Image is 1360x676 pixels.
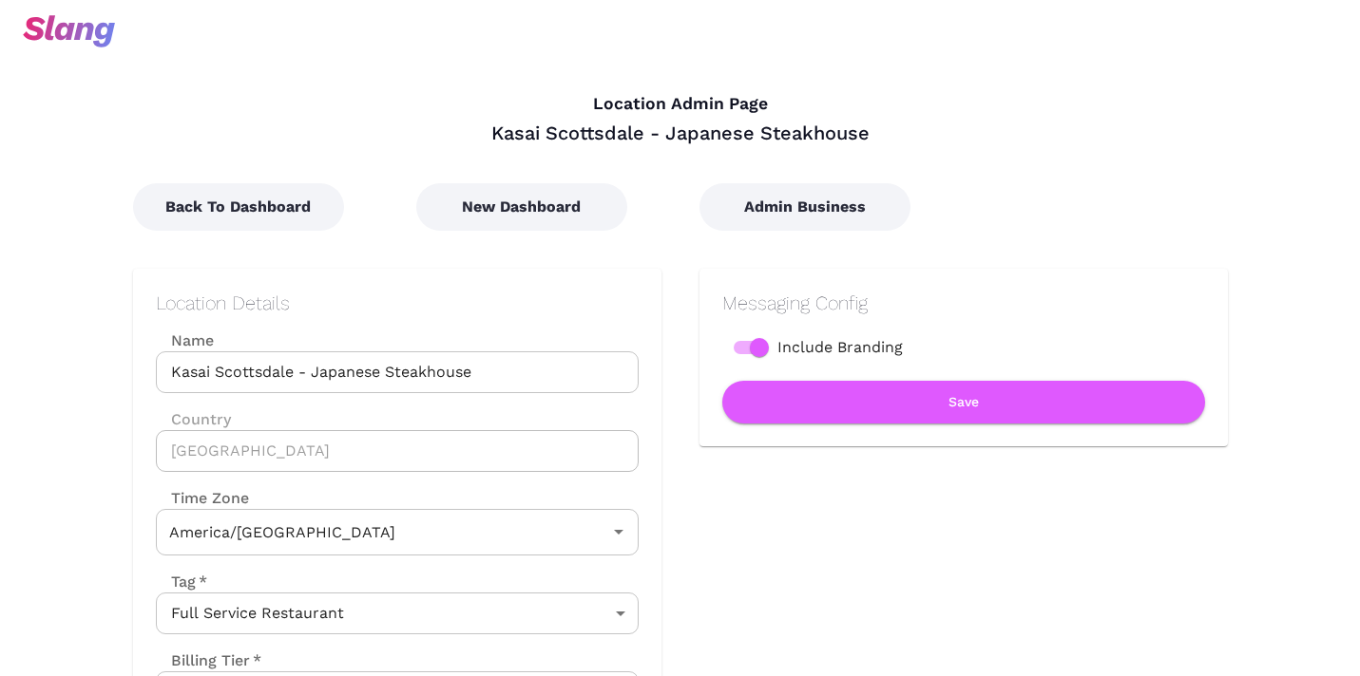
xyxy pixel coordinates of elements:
label: Country [156,408,639,430]
button: Save [722,381,1205,423]
button: Open [605,518,632,545]
h2: Messaging Config [722,291,1205,314]
a: New Dashboard [416,197,627,216]
label: Billing Tier [156,649,261,671]
button: Admin Business [699,183,910,231]
h2: Location Details [156,291,639,314]
a: Back To Dashboard [133,197,344,216]
label: Tag [156,571,207,592]
button: New Dashboard [416,183,627,231]
h4: Location Admin Page [133,94,1228,115]
div: Full Service Restaurant [156,592,639,634]
button: Back To Dashboard [133,183,344,231]
label: Time Zone [156,487,639,509]
a: Admin Business [699,197,910,216]
span: Include Branding [777,336,903,359]
label: Name [156,329,639,351]
img: svg+xml;base64,PHN2ZyB3aWR0aD0iOTciIGhlaWdodD0iMzQiIHZpZXdCb3g9IjAgMCA5NyAzNCIgZmlsbD0ibm9uZSIgeG... [23,15,115,47]
div: Kasai Scottsdale - Japanese Steakhouse [133,121,1228,145]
